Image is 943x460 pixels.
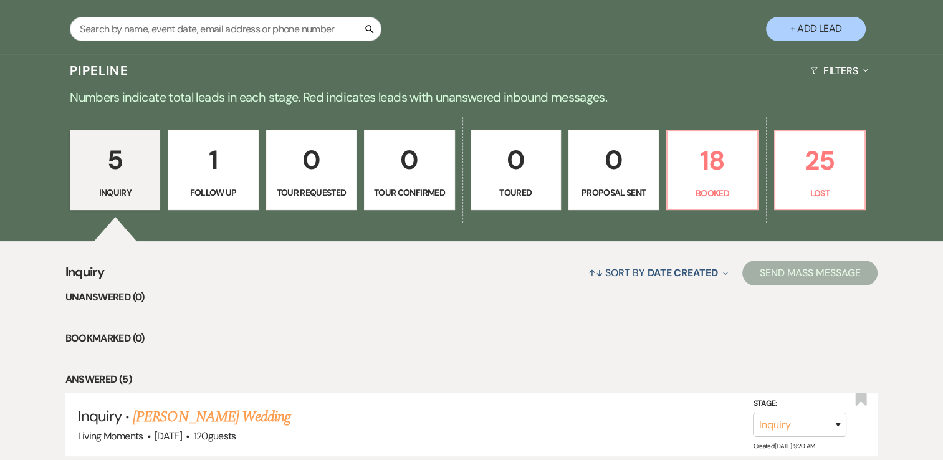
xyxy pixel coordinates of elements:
[588,266,603,279] span: ↑↓
[194,429,236,443] span: 120 guests
[675,186,749,200] p: Booked
[65,330,878,347] li: Bookmarked (0)
[70,62,128,79] h3: Pipeline
[78,186,152,199] p: Inquiry
[70,17,381,41] input: Search by name, event date, email address or phone number
[675,140,749,181] p: 18
[479,139,553,181] p: 0
[70,130,160,211] a: 5Inquiry
[479,186,553,199] p: Toured
[372,139,446,181] p: 0
[133,406,290,428] a: [PERSON_NAME] Wedding
[805,54,873,87] button: Filters
[753,397,846,411] label: Stage:
[65,371,878,388] li: Answered (5)
[168,130,258,211] a: 1Follow Up
[648,266,718,279] span: Date Created
[753,442,815,450] span: Created: [DATE] 9:20 AM
[155,429,182,443] span: [DATE]
[274,186,348,199] p: Tour Requested
[176,139,250,181] p: 1
[742,261,878,285] button: Send Mass Message
[666,130,758,211] a: 18Booked
[274,139,348,181] p: 0
[23,87,921,107] p: Numbers indicate total leads in each stage. Red indicates leads with unanswered inbound messages.
[766,17,866,41] button: + Add Lead
[372,186,446,199] p: Tour Confirmed
[583,256,733,289] button: Sort By Date Created
[774,130,866,211] a: 25Lost
[577,139,651,181] p: 0
[78,429,143,443] span: Living Moments
[65,289,878,305] li: Unanswered (0)
[65,262,105,289] span: Inquiry
[783,186,857,200] p: Lost
[783,140,857,181] p: 25
[577,186,651,199] p: Proposal Sent
[266,130,357,211] a: 0Tour Requested
[568,130,659,211] a: 0Proposal Sent
[176,186,250,199] p: Follow Up
[78,139,152,181] p: 5
[364,130,454,211] a: 0Tour Confirmed
[471,130,561,211] a: 0Toured
[78,406,122,426] span: Inquiry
